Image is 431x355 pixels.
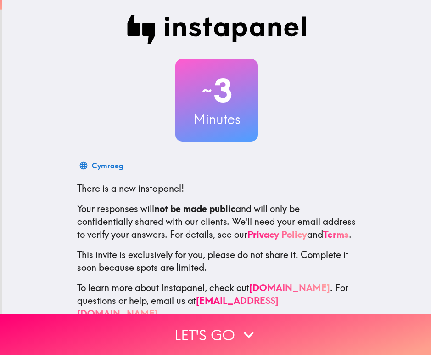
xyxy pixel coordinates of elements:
h2: 3 [175,72,258,109]
button: Cymraeg [77,156,127,175]
a: Terms [323,229,349,240]
div: Cymraeg [92,159,123,172]
span: ~ [201,77,213,104]
span: There is a new instapanel! [77,183,184,194]
a: [DOMAIN_NAME] [249,282,330,293]
p: This invite is exclusively for you, please do not share it. Complete it soon because spots are li... [77,248,356,274]
img: Instapanel [127,15,307,44]
h3: Minutes [175,109,258,129]
p: To learn more about Instapanel, check out . For questions or help, email us at . [77,281,356,320]
a: Privacy Policy [247,229,307,240]
b: not be made public [154,203,235,214]
p: Your responses will and will only be confidentially shared with our clients. We'll need your emai... [77,202,356,241]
